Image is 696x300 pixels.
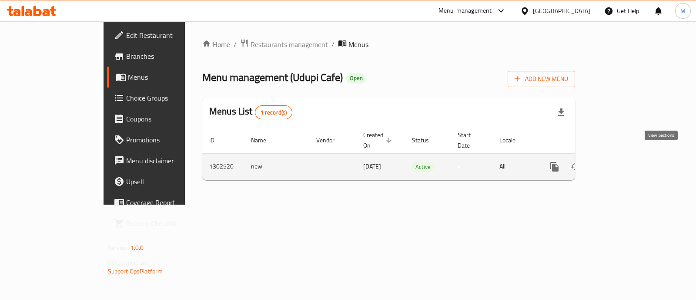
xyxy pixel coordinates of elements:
span: [DATE] [363,161,381,172]
th: Actions [537,127,635,154]
h2: Menus List [209,105,292,119]
span: Coupons [126,114,213,124]
td: - [451,153,492,180]
span: Get support on: [108,257,148,268]
span: 1.0.0 [130,242,144,253]
span: Add New Menu [515,74,568,84]
div: Open [346,73,366,84]
span: Open [346,74,366,82]
a: Restaurants management [240,39,328,50]
span: ID [209,135,226,145]
span: Grocery Checklist [126,218,213,229]
span: Menus [348,39,368,50]
a: Upsell [107,171,220,192]
a: Promotions [107,129,220,150]
div: Active [412,162,434,172]
span: Menu disclaimer [126,155,213,166]
span: Edit Restaurant [126,30,213,40]
span: Name [251,135,278,145]
span: Vendor [316,135,346,145]
a: Edit Restaurant [107,25,220,46]
span: Created On [363,130,395,151]
span: Choice Groups [126,93,213,103]
button: Add New Menu [508,71,575,87]
div: Total records count [255,105,293,119]
td: All [492,153,537,180]
a: Grocery Checklist [107,213,220,234]
a: Support.OpsPlatform [108,266,163,277]
li: / [234,39,237,50]
a: Branches [107,46,220,67]
span: Version: [108,242,129,253]
span: Upsell [126,176,213,187]
a: Menus [107,67,220,88]
button: more [544,156,565,177]
span: Status [412,135,440,145]
td: 1302520 [202,153,244,180]
span: Coverage Report [126,197,213,208]
span: Menu management ( Udupi Cafe ) [202,67,343,87]
div: Export file [551,102,572,123]
span: Promotions [126,135,213,145]
span: Start Date [458,130,482,151]
span: Branches [126,51,213,61]
div: Menu-management [438,6,492,16]
span: Menus [128,72,213,82]
table: enhanced table [202,127,635,180]
nav: breadcrumb [202,39,575,50]
a: Choice Groups [107,88,220,108]
div: [GEOGRAPHIC_DATA] [533,6,590,16]
a: Coupons [107,108,220,129]
td: new [244,153,309,180]
a: Menu disclaimer [107,150,220,171]
span: 1 record(s) [255,108,292,117]
a: Coverage Report [107,192,220,213]
span: Restaurants management [251,39,328,50]
span: M [680,6,686,16]
button: Change Status [565,156,586,177]
li: / [331,39,335,50]
span: Active [412,162,434,172]
span: Locale [499,135,527,145]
